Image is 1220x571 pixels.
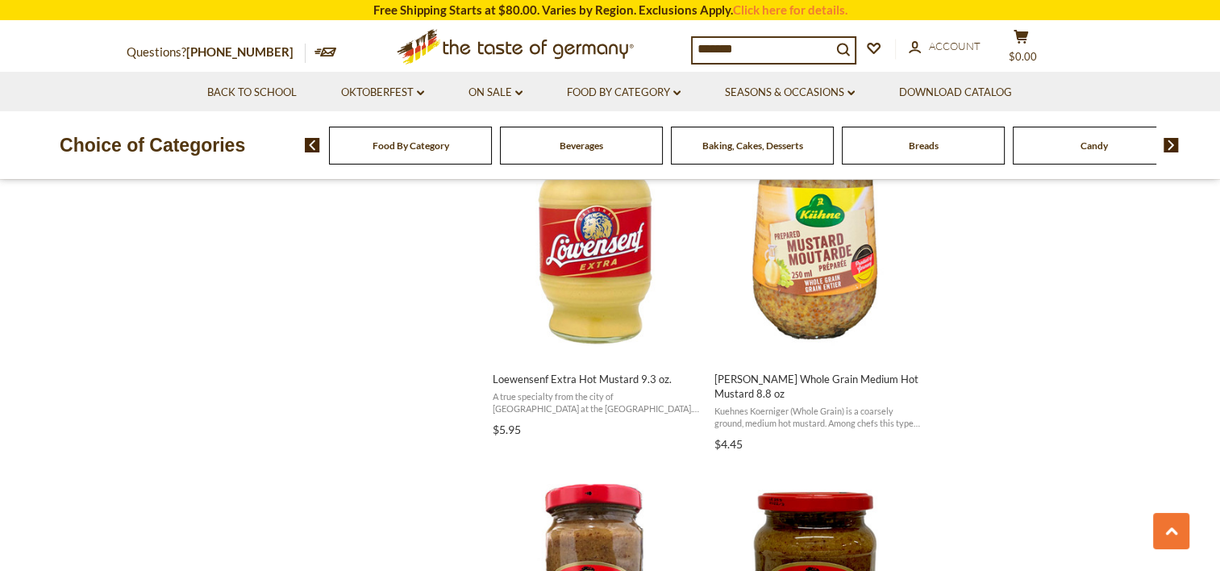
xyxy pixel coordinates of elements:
[725,84,855,102] a: Seasons & Occasions
[493,372,702,386] span: Loewensenf Extra Hot Mustard 9.3 oz.
[567,84,681,102] a: Food By Category
[909,140,939,152] a: Breads
[1009,50,1037,63] span: $0.00
[186,44,294,59] a: [PHONE_NUMBER]
[207,84,297,102] a: Back to School
[560,140,603,152] a: Beverages
[714,372,923,401] span: [PERSON_NAME] Whole Grain Medium Hot Mustard 8.8 oz
[127,42,306,63] p: Questions?
[997,29,1046,69] button: $0.00
[714,437,743,451] span: $4.45
[493,390,702,415] span: A true specialty from the city of [GEOGRAPHIC_DATA] at the [GEOGRAPHIC_DATA]. This hot to very ho...
[490,118,704,442] a: Loewensenf Extra Hot Mustard 9.3 oz.
[909,38,981,56] a: Account
[341,84,424,102] a: Oktoberfest
[305,138,320,152] img: previous arrow
[373,140,449,152] a: Food By Category
[714,405,923,430] span: Kuehnes Koerniger (Whole Grain) is a coarsely ground, medium hot mustard. Among chefs this type o...
[1081,140,1108,152] a: Candy
[702,140,803,152] a: Baking, Cakes, Desserts
[493,423,521,436] span: $5.95
[490,131,704,345] img: Lowensenf Extra Hot Mustard
[1164,138,1179,152] img: next arrow
[733,2,847,17] a: Click here for details.
[929,40,981,52] span: Account
[712,118,926,456] a: Kuehne Whole Grain Medium Hot Mustard 8.8 oz
[468,84,523,102] a: On Sale
[899,84,1012,102] a: Download Catalog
